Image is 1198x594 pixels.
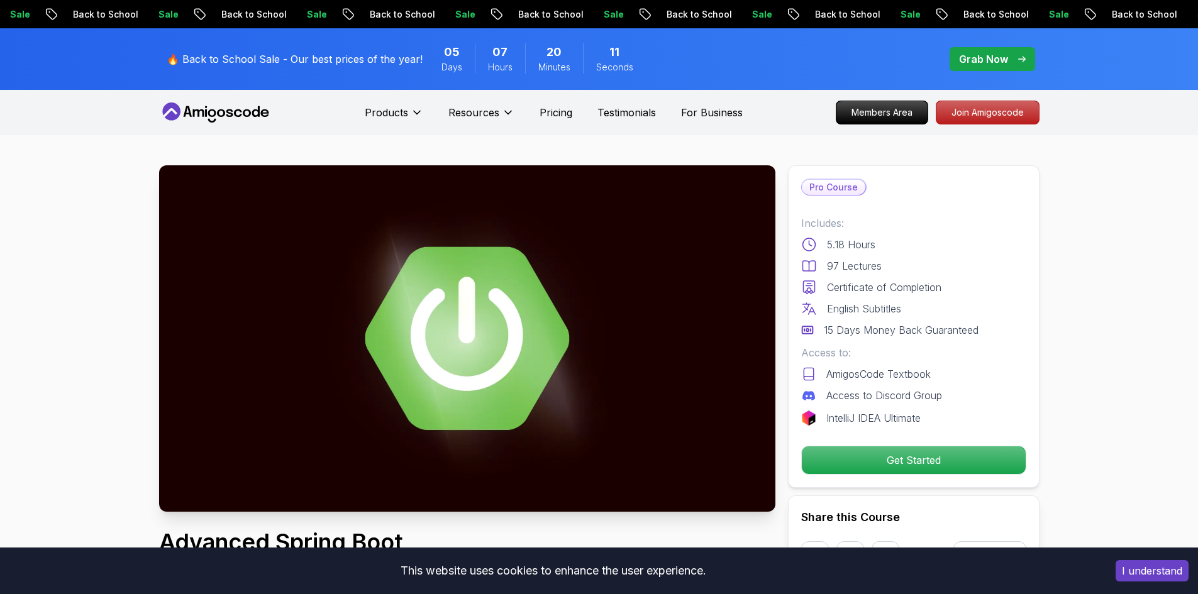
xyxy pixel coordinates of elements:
[1116,560,1189,581] button: Accept cookies
[448,105,499,120] p: Resources
[804,8,889,21] p: Back to School
[444,43,460,61] span: 5 Days
[1038,8,1078,21] p: Sale
[441,61,462,74] span: Days
[827,237,875,252] p: 5.18 Hours
[358,8,444,21] p: Back to School
[9,557,1097,585] div: This website uses cookies to enhance the user experience.
[801,345,1026,360] p: Access to:
[836,101,928,124] a: Members Area
[953,541,1026,569] button: Copy link
[210,8,296,21] p: Back to School
[62,8,147,21] p: Back to School
[827,280,941,295] p: Certificate of Completion
[681,105,743,120] a: For Business
[824,322,979,338] p: 15 Days Money Back Guaranteed
[655,8,741,21] p: Back to School
[802,446,1026,474] p: Get Started
[826,410,921,426] p: IntelliJ IDEA Ultimate
[827,258,882,273] p: 97 Lectures
[596,61,633,74] span: Seconds
[827,301,901,316] p: English Subtitles
[159,165,775,512] img: advanced-spring-boot_thumbnail
[826,388,942,403] p: Access to Discord Group
[1101,8,1186,21] p: Back to School
[609,43,619,61] span: 11 Seconds
[540,105,572,120] a: Pricing
[936,101,1039,124] p: Join Amigoscode
[546,43,562,61] span: 20 Minutes
[836,101,928,124] p: Members Area
[801,216,1026,231] p: Includes:
[802,180,865,195] p: Pro Course
[889,8,929,21] p: Sale
[444,8,484,21] p: Sale
[592,8,633,21] p: Sale
[952,8,1038,21] p: Back to School
[365,105,423,130] button: Products
[538,61,570,74] span: Minutes
[507,8,592,21] p: Back to School
[365,105,408,120] p: Products
[296,8,336,21] p: Sale
[959,52,1008,67] p: Grab Now
[801,446,1026,475] button: Get Started
[147,8,187,21] p: Sale
[448,105,514,130] button: Resources
[492,43,507,61] span: 7 Hours
[488,61,513,74] span: Hours
[167,52,423,67] p: 🔥 Back to School Sale - Our best prices of the year!
[159,529,691,554] h1: Advanced Spring Boot
[801,410,816,426] img: jetbrains logo
[741,8,781,21] p: Sale
[826,366,931,382] p: AmigosCode Textbook
[936,101,1040,124] a: Join Amigoscode
[597,105,656,120] a: Testimonials
[801,509,1026,526] h2: Share this Course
